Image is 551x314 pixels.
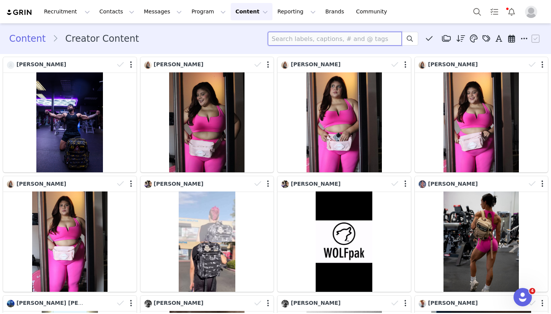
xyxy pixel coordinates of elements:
img: 3c5a5f99-bc3d-45ae-870b-f5d010e57e33.jpg [419,300,426,307]
span: [PERSON_NAME] [428,300,478,306]
span: [PERSON_NAME] [16,181,66,187]
img: 4ef76963-1663-4486-8a92-42e1e711a50d.jpg [7,180,15,188]
img: 8587d7b6-b17c-4517-856d-eb8019af7a7a--s.jpg [7,61,15,69]
img: b986651e-be87-4e96-8200-57ee7946c59e--s.jpg [144,180,152,188]
a: Content [9,32,52,46]
button: Messages [139,3,186,20]
img: 4ef76963-1663-4486-8a92-42e1e711a50d.jpg [144,61,152,69]
span: [PERSON_NAME] [428,61,478,67]
button: Search [469,3,486,20]
button: Program [187,3,230,20]
span: [PERSON_NAME] [291,181,341,187]
span: [PERSON_NAME] [154,61,204,67]
img: 2d1b6843-adab-4c9d-82d4-60e418b0d37d.jpg [144,300,152,307]
span: [PERSON_NAME] [16,61,66,67]
button: Profile [520,6,545,18]
button: Content [231,3,272,20]
span: [PERSON_NAME] [154,300,204,306]
span: [PERSON_NAME] [PERSON_NAME] [16,300,118,306]
img: b986651e-be87-4e96-8200-57ee7946c59e--s.jpg [281,180,289,188]
img: 4ef76963-1663-4486-8a92-42e1e711a50d.jpg [281,61,289,69]
img: placeholder-profile.jpg [525,6,537,18]
a: Brands [321,3,351,20]
button: Recruitment [39,3,95,20]
span: [PERSON_NAME] [291,300,341,306]
img: dae2c251-53f8-43cc-a274-45824142cd91.jpg [7,300,15,307]
a: Community [352,3,395,20]
img: 2d1b6843-adab-4c9d-82d4-60e418b0d37d.jpg [281,300,289,307]
span: 4 [529,288,535,294]
button: Reporting [273,3,320,20]
a: Tasks [486,3,503,20]
iframe: Intercom live chat [514,288,532,306]
img: 185afbb1-cd7c-46b9-b9b2-66fe637eea7f.jpg [419,180,426,188]
span: [PERSON_NAME] [154,181,204,187]
button: Contacts [95,3,139,20]
span: [PERSON_NAME] [428,181,478,187]
input: Search labels, captions, # and @ tags [268,32,402,46]
button: Notifications [503,3,520,20]
span: [PERSON_NAME] [291,61,341,67]
img: 4ef76963-1663-4486-8a92-42e1e711a50d.jpg [419,61,426,69]
img: grin logo [6,9,33,16]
